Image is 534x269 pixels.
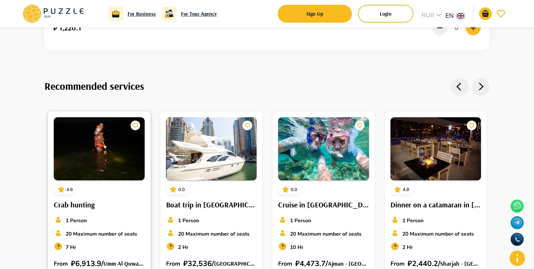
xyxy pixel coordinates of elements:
button: favorite [495,7,507,20]
p: 1 Person [402,217,423,224]
h6: Umm Al Quwain - Emirate of [GEOGRAPHIC_DATA] - [GEOGRAPHIC_DATA] [103,259,145,269]
h6: Recommended services [44,78,144,95]
button: card_icons [280,184,291,195]
button: notifications [479,7,492,20]
button: card_icons [392,184,403,195]
h6: Crab hunting [54,199,145,211]
h6: ₽ 1,220.1 [53,22,81,34]
a: For Business [128,10,156,18]
p: From [278,259,295,268]
p: From [54,259,71,268]
button: Sign Up [278,5,352,23]
button: card_icons [467,121,477,130]
p: From [390,259,408,268]
button: card_icons [131,121,140,130]
h6: Ajman - [GEOGRAPHIC_DATA] [328,259,369,269]
div: RUB [419,11,445,22]
h6: Dinner on a catamaran in [GEOGRAPHIC_DATA] [390,199,481,211]
button: card_icons [355,121,365,130]
p: 1 Person [290,217,311,224]
p: From [166,259,183,268]
p: 2 Hr [178,243,188,251]
p: EN [445,11,454,21]
p: 0.0 [291,186,297,193]
img: PuzzleTrip [278,117,369,180]
p: 20 Maximum number of seats [402,230,474,238]
img: PuzzleTrip [166,117,257,180]
h6: Cruise in [GEOGRAPHIC_DATA] [278,199,369,211]
h6: Boat trip in [GEOGRAPHIC_DATA] [166,199,257,211]
p: 4.8 [403,186,409,193]
p: 1 Person [66,217,87,224]
p: 0 [447,23,466,32]
p: 7 Hr [66,243,76,251]
img: PuzzleTrip [54,117,145,180]
p: 20 Maximum number of seats [66,230,137,238]
p: 1 Person [178,217,199,224]
h6: Sharjah - [GEOGRAPHIC_DATA] [440,259,481,269]
p: 20 Maximum number of seats [290,230,362,238]
p: 0.0 [178,186,185,193]
p: 2 Hr [402,243,413,251]
p: 4.8 [66,186,73,193]
h6: [GEOGRAPHIC_DATA] - [GEOGRAPHIC_DATA] [214,259,257,269]
a: For Tour Agency [181,10,217,18]
button: Login [358,5,413,23]
button: card_icons [168,184,178,195]
p: 20 Maximum number of seats [178,230,250,238]
p: 10 Hr [290,243,303,251]
img: lang [457,13,464,19]
button: card_icons [243,121,252,130]
img: PuzzleTrip [390,117,481,180]
button: card_icons [56,184,66,195]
